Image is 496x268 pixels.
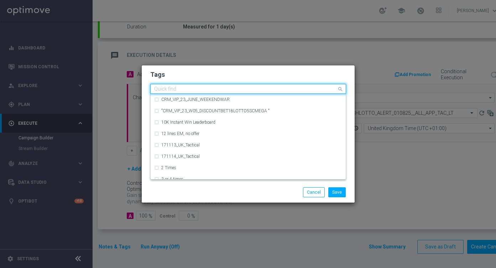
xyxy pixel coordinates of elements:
button: Save [328,187,346,197]
div: 3 or 4 times [154,173,342,185]
h2: Tags [150,70,346,79]
div: 12 lines EM, no offer [154,128,342,139]
label: 171114_UK_Tactical [161,154,200,159]
div: 2 Times [154,162,342,173]
label: 171113_UK_Tactical [161,143,200,147]
ng-dropdown-panel: Options list [150,94,346,179]
label: 12 lines EM, no offer [161,132,199,136]
div: "CRM_VIP_23_W05_DISCOUNTBET18LOTTO5SCMEGA " [154,105,342,117]
label: 10K Instant Win Leaderboard [161,120,215,124]
div: 171114_UK_Tactical [154,151,342,162]
button: Cancel [303,187,325,197]
div: CRM_VIP_23_JUNE_WEEKENDWAR [154,94,342,105]
div: 171113_UK_Tactical [154,139,342,151]
label: "CRM_VIP_23_W05_DISCOUNTBET18LOTTO5SCMEGA " [161,109,270,113]
label: 2 Times [161,166,176,170]
label: CRM_VIP_23_JUNE_WEEKENDWAR [161,97,230,102]
label: 3 or 4 times [161,177,183,181]
div: 10K Instant Win Leaderboard [154,117,342,128]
